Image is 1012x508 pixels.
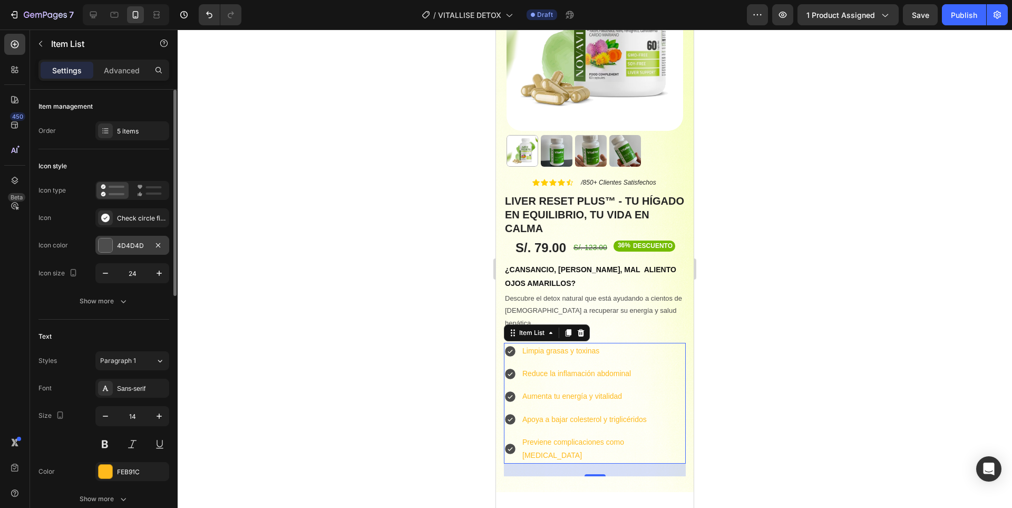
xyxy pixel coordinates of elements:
p: Advanced [104,65,140,76]
div: 450 [10,112,25,121]
p: Settings [52,65,82,76]
button: 1 product assigned [797,4,899,25]
p: Item List [51,37,141,50]
div: 4D4D4D [117,241,148,251]
div: Show more [80,296,129,306]
div: Sans-serif [117,384,167,394]
div: Icon size [38,266,80,281]
div: Open Intercom Messenger [976,456,1001,482]
div: Icon type [38,186,66,195]
span: Save [912,11,929,20]
div: Order [38,126,56,136]
div: Beta [8,193,25,202]
div: Show more [80,494,129,504]
button: 7 [4,4,79,25]
button: Paragraph 1 [95,351,169,370]
div: Icon style [38,161,67,171]
span: VITALLISE DETOX [438,9,501,21]
div: Styles [38,356,57,366]
span: / [433,9,436,21]
button: Publish [942,4,986,25]
div: Item management [38,102,93,111]
span: Paragraph 1 [100,356,136,366]
div: Color [38,467,55,476]
p: 7 [69,8,74,21]
span: Draft [537,10,553,20]
button: Show more [38,292,169,311]
div: Publish [951,9,977,21]
div: 5 items [117,127,167,136]
div: FEB91C [117,467,167,477]
iframe: Design area [496,30,694,508]
div: Text [38,332,52,341]
div: Check circle filled [117,214,167,223]
span: 1 product assigned [806,9,875,21]
div: Font [38,384,52,393]
div: Icon [38,213,51,223]
div: Size [38,409,66,423]
div: Icon color [38,241,68,250]
button: Save [903,4,938,25]
div: Undo/Redo [199,4,241,25]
